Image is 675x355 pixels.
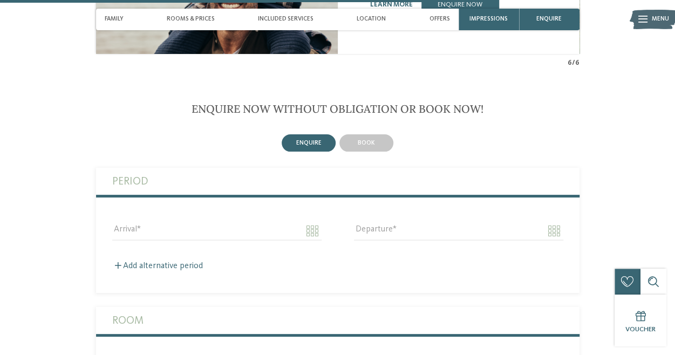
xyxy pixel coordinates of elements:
a: Voucher [615,295,666,346]
span: Included services [258,16,313,23]
span: Family [105,16,124,23]
span: Location [357,16,386,23]
span: Offers [429,16,450,23]
span: enquire [536,16,562,23]
span: Impressions [469,16,508,23]
a: learn more [370,1,413,8]
span: ENQUIRE NOW WITHOUT OBLIGATION OR BOOK NOW! [192,102,483,115]
span: book [358,140,375,146]
span: 6 [568,58,572,68]
label: Room [112,307,563,334]
span: Rooms & Prices [167,16,215,23]
span: / [572,58,575,68]
label: Add alternative period [112,262,203,270]
label: Period [112,168,563,195]
span: Voucher [625,326,656,333]
span: enquire [296,140,322,146]
span: 6 [575,58,579,68]
a: book [338,133,395,153]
